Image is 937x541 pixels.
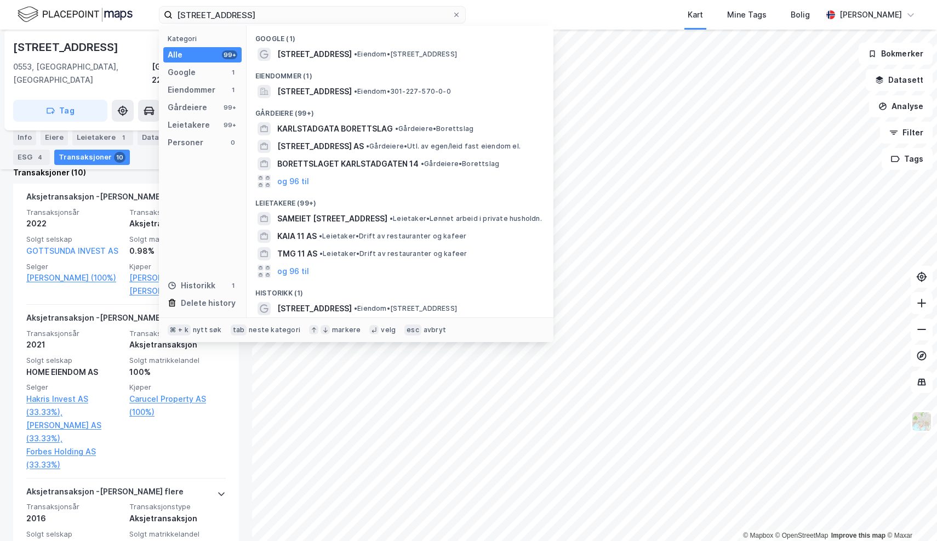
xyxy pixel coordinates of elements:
[129,356,226,365] span: Solgt matrikkelandel
[366,142,521,151] span: Gårdeiere • Utl. av egen/leid fast eiendom el.
[354,87,357,95] span: •
[228,281,237,290] div: 1
[13,100,107,122] button: Tag
[228,68,237,77] div: 1
[13,60,152,87] div: 0553, [GEOGRAPHIC_DATA], [GEOGRAPHIC_DATA]
[26,311,184,329] div: Aksjetransaksjon - [PERSON_NAME] flere
[129,244,226,258] div: 0.98%
[26,502,123,511] span: Transaksjonsår
[26,383,123,392] span: Selger
[277,175,309,188] button: og 96 til
[26,485,184,503] div: Aksjetransaksjon - [PERSON_NAME] flere
[26,356,123,365] span: Solgt selskap
[277,302,352,315] span: [STREET_ADDRESS]
[381,326,396,334] div: velg
[222,103,237,112] div: 99+
[118,132,129,143] div: 1
[319,232,466,241] span: Leietaker • Drift av restauranter og kafeer
[129,284,226,298] a: [PERSON_NAME] (51%)
[231,324,247,335] div: tab
[26,190,184,208] div: Aksjetransaksjon - [PERSON_NAME] flere
[277,247,317,260] span: TMG 11 AS
[354,50,357,58] span: •
[41,130,68,145] div: Eiere
[26,329,123,338] span: Transaksjonsår
[277,212,387,225] span: SAMEIET [STREET_ADDRESS]
[129,383,226,392] span: Kjøper
[247,190,553,210] div: Leietakere (99+)
[421,160,499,168] span: Gårdeiere • Borettslag
[319,232,322,240] span: •
[249,326,300,334] div: neste kategori
[26,445,123,471] a: Forbes Holding AS (33.33%)
[114,152,125,163] div: 10
[168,83,215,96] div: Eiendommer
[791,8,810,21] div: Bolig
[168,136,203,149] div: Personer
[319,249,323,258] span: •
[727,8,767,21] div: Mine Tags
[35,152,45,163] div: 4
[911,411,932,432] img: Z
[168,48,182,61] div: Alle
[129,338,226,351] div: Aksjetransaksjon
[277,157,419,170] span: BORETTSLAGET KARLSTADGATEN 14
[319,249,467,258] span: Leietaker • Drift av restauranter og kafeer
[839,8,902,21] div: [PERSON_NAME]
[366,142,369,150] span: •
[424,326,446,334] div: avbryt
[168,66,196,79] div: Google
[129,208,226,217] span: Transaksjonstype
[404,324,421,335] div: esc
[222,50,237,59] div: 99+
[129,235,226,244] span: Solgt matrikkelandel
[129,262,226,271] span: Kjøper
[129,502,226,511] span: Transaksjonstype
[26,246,118,255] a: GOTTSUNDA INVEST AS
[228,86,237,94] div: 1
[129,512,226,525] div: Aksjetransaksjon
[882,488,937,541] iframe: Chat Widget
[688,8,703,21] div: Kart
[390,214,542,223] span: Leietaker • Lønnet arbeid i private husholdn.
[152,60,239,87] div: [GEOGRAPHIC_DATA], 227/570
[26,338,123,351] div: 2021
[129,329,226,338] span: Transaksjonstype
[18,5,133,24] img: logo.f888ab2527a4732fd821a326f86c7f29.svg
[354,50,457,59] span: Eiendom • [STREET_ADDRESS]
[129,217,226,230] div: Aksjetransaksjon
[228,138,237,147] div: 0
[222,121,237,129] div: 99+
[26,262,123,271] span: Selger
[831,532,885,539] a: Improve this map
[743,532,773,539] a: Mapbox
[26,217,123,230] div: 2022
[54,150,130,165] div: Transaksjoner
[247,26,553,45] div: Google (1)
[13,130,36,145] div: Info
[168,324,191,335] div: ⌘ + k
[129,366,226,379] div: 100%
[354,304,357,312] span: •
[354,87,451,96] span: Eiendom • 301-227-570-0-0
[13,38,121,56] div: [STREET_ADDRESS]
[882,488,937,541] div: Kontrollprogram for chat
[869,95,933,117] button: Analyse
[354,304,457,313] span: Eiendom • [STREET_ADDRESS]
[129,271,226,284] a: [PERSON_NAME] (49%),
[138,130,179,145] div: Datasett
[277,140,364,153] span: [STREET_ADDRESS] AS
[247,100,553,120] div: Gårdeiere (99+)
[72,130,133,145] div: Leietakere
[277,265,309,278] button: og 96 til
[277,85,352,98] span: [STREET_ADDRESS]
[26,271,123,284] a: [PERSON_NAME] (100%)
[880,122,933,144] button: Filter
[168,279,215,292] div: Historikk
[173,7,452,23] input: Søk på adresse, matrikkel, gårdeiere, leietakere eller personer
[168,101,207,114] div: Gårdeiere
[775,532,829,539] a: OpenStreetMap
[247,63,553,83] div: Eiendommer (1)
[168,35,242,43] div: Kategori
[26,419,123,445] a: [PERSON_NAME] AS (33.33%),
